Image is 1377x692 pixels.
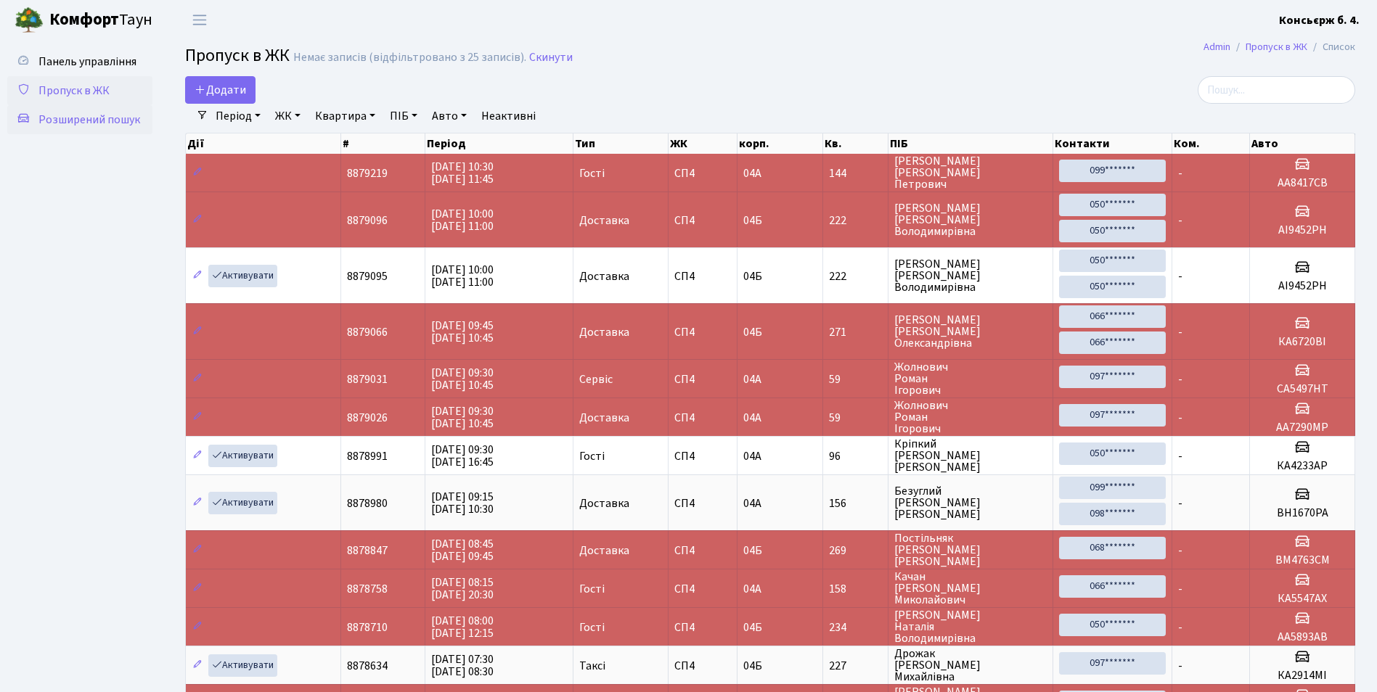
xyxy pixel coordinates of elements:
[293,51,526,65] div: Немає записів (відфільтровано з 25 записів).
[347,619,388,635] span: 8878710
[894,571,1047,606] span: Качан [PERSON_NAME] Миколайович
[579,215,629,226] span: Доставка
[38,83,110,99] span: Пропуск в ЖК
[1178,619,1182,635] span: -
[1250,133,1355,154] th: Авто
[347,410,388,426] span: 8879026
[829,545,882,556] span: 269
[579,374,613,385] span: Сервіс
[829,412,882,424] span: 59
[743,410,761,426] span: 04А
[195,82,246,98] span: Додати
[347,165,388,181] span: 8879219
[894,400,1047,434] span: Жолнович Роман Ігорович
[579,622,605,633] span: Гості
[674,583,731,595] span: СП4
[743,165,761,181] span: 04А
[888,133,1053,154] th: ПІБ
[1256,459,1349,473] h5: КА4233АР
[743,324,762,340] span: 04Б
[309,104,381,128] a: Квартира
[181,8,218,32] button: Переключити навігацію
[186,133,341,154] th: Дії
[185,43,290,68] span: Пропуск в ЖК
[208,654,277,677] a: Активувати
[743,448,761,464] span: 04А
[894,609,1047,644] span: [PERSON_NAME] Наталія Володимирівна
[1178,658,1182,674] span: -
[347,543,388,559] span: 8878847
[829,498,882,509] span: 156
[829,583,882,595] span: 158
[208,492,277,514] a: Активувати
[1256,669,1349,683] h5: КА2914МІ
[829,326,882,338] span: 271
[743,581,761,597] span: 04А
[674,412,731,424] span: СП4
[425,133,573,154] th: Період
[579,412,629,424] span: Доставка
[1178,268,1182,284] span: -
[15,6,44,35] img: logo.png
[7,47,152,76] a: Панель управління
[573,133,669,154] th: Тип
[431,206,494,234] span: [DATE] 10:00 [DATE] 11:00
[823,133,888,154] th: Кв.
[1256,335,1349,349] h5: КА6720ВІ
[1256,382,1349,396] h5: CA5497HT
[529,51,573,65] a: Скинути
[829,660,882,672] span: 227
[1178,213,1182,228] span: -
[674,660,731,672] span: СП4
[208,445,277,467] a: Активувати
[1178,165,1182,181] span: -
[743,268,762,284] span: 04Б
[1204,39,1230,54] a: Admin
[829,168,882,179] span: 144
[674,271,731,282] span: СП4
[674,168,731,179] span: СП4
[674,326,731,338] span: СП4
[1256,506,1349,520] h5: BH1670PA
[1256,176,1349,190] h5: АА8417СВ
[431,262,494,290] span: [DATE] 10:00 [DATE] 11:00
[475,104,542,128] a: Неактивні
[1256,630,1349,644] h5: АА5893АВ
[1178,495,1182,511] span: -
[347,371,388,387] span: 8879031
[674,545,731,556] span: СП4
[894,648,1047,683] span: Дрожак [PERSON_NAME] Михайлівна
[743,619,762,635] span: 04Б
[208,265,277,287] a: Активувати
[1178,324,1182,340] span: -
[431,574,494,603] span: [DATE] 08:15 [DATE] 20:30
[674,622,731,633] span: СП4
[894,532,1047,567] span: Постільняк [PERSON_NAME] [PERSON_NAME]
[347,324,388,340] span: 8879066
[38,112,140,128] span: Розширений пошук
[829,374,882,385] span: 59
[431,489,494,517] span: [DATE] 09:15 [DATE] 10:30
[579,660,605,672] span: Таксі
[431,651,494,680] span: [DATE] 07:30 [DATE] 08:30
[894,361,1047,396] span: Жолнович Роман Ігорович
[7,76,152,105] a: Пропуск в ЖК
[674,215,731,226] span: СП4
[1178,410,1182,426] span: -
[1256,421,1349,434] h5: AA7290MP
[1178,371,1182,387] span: -
[829,215,882,226] span: 222
[1053,133,1172,154] th: Контакти
[1178,581,1182,597] span: -
[743,543,762,559] span: 04Б
[674,374,731,385] span: СП4
[431,613,494,641] span: [DATE] 08:00 [DATE] 12:15
[743,213,762,228] span: 04Б
[1256,223,1349,237] h5: АІ9452РН
[1279,12,1360,29] a: Консьєрж б. 4.
[743,495,761,511] span: 04А
[341,133,425,154] th: #
[894,155,1047,190] span: [PERSON_NAME] [PERSON_NAME] Петрович
[579,168,605,179] span: Гості
[1178,448,1182,464] span: -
